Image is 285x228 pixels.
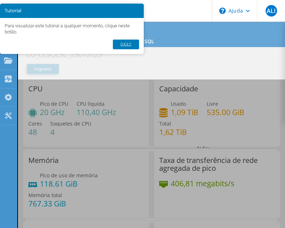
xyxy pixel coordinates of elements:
span: ALI [266,5,277,17]
a: Okey [113,40,139,49]
h1: LO_CLSQLSC_25072025 [23,51,113,59]
h3: Tutorial [5,8,139,13]
a: Imprimir [27,64,59,74]
p: Para visualizar este tutorial a qualquer momento, clique neste botão. [5,23,139,35]
font: Ajuda [229,4,243,18]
